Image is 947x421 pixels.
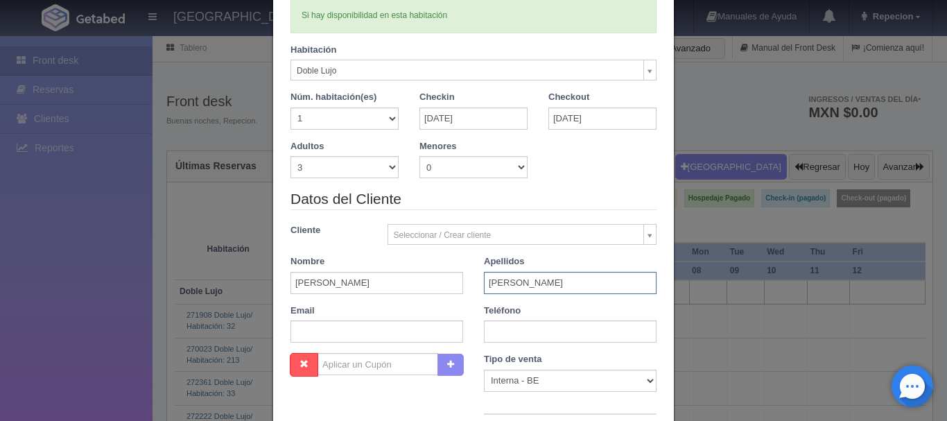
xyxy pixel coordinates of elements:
label: Checkin [419,91,455,104]
a: Doble Lujo [290,60,657,80]
span: Seleccionar / Crear cliente [394,225,638,246]
span: Doble Lujo [297,60,638,81]
label: Tipo de venta [484,353,542,366]
label: Email [290,304,315,318]
label: Núm. habitación(es) [290,91,376,104]
input: DD-MM-AAAA [548,108,657,130]
label: Teléfono [484,304,521,318]
label: Checkout [548,91,589,104]
label: Cliente [280,224,377,237]
label: Nombre [290,255,324,268]
input: DD-MM-AAAA [419,108,528,130]
input: Aplicar un Cupón [318,353,438,375]
legend: Datos del Cliente [290,189,657,210]
label: Apellidos [484,255,525,268]
a: Seleccionar / Crear cliente [388,224,657,245]
label: Habitación [290,44,336,57]
label: Adultos [290,140,324,153]
label: Menores [419,140,456,153]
